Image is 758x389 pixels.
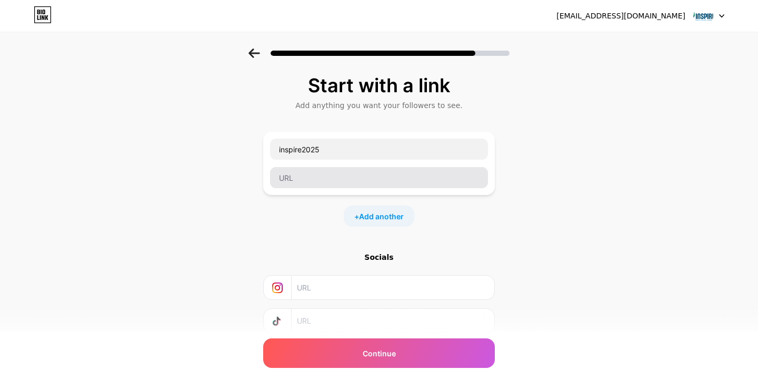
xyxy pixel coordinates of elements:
[297,276,488,299] input: URL
[268,100,490,111] div: Add anything you want your followers to see.
[263,252,495,262] div: Socials
[270,139,488,160] input: Link name
[556,11,685,22] div: [EMAIL_ADDRESS][DOMAIN_NAME]
[297,309,488,333] input: URL
[270,167,488,188] input: URL
[363,348,396,359] span: Continue
[359,211,404,222] span: Add another
[268,75,490,96] div: Start with a link
[344,206,414,227] div: +
[693,6,713,26] img: Siti Choerunnisa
